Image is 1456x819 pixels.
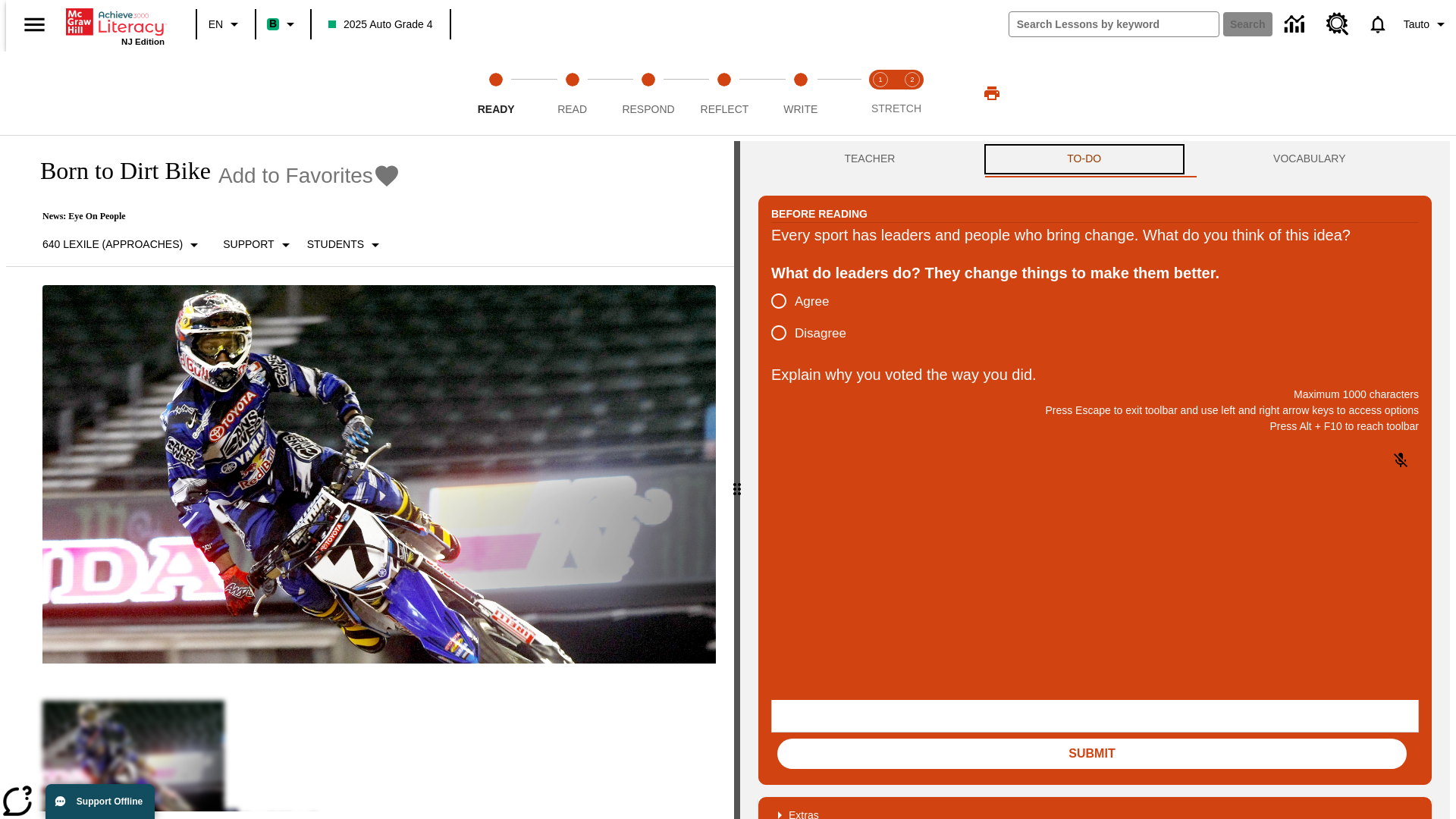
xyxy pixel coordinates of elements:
div: activity [740,141,1450,819]
span: STRETCH [871,102,921,115]
button: Boost Class color is mint green. Change class color [261,11,306,38]
p: 640 Lexile (Approaches) [42,237,183,253]
p: Explain why you voted the way you did. [771,362,1419,387]
div: Every sport has leaders and people who bring change. What do you think of this idea? [771,223,1419,247]
button: Teacher [758,141,981,177]
span: 2025 Auto Grade 4 [328,17,433,33]
button: Stretch Read step 1 of 2 [858,52,902,135]
p: Press Alt + F10 to reach toolbar [771,419,1419,435]
button: VOCABULARY [1188,141,1432,177]
span: Disagree [795,324,846,344]
a: Notifications [1358,5,1398,44]
p: Maximum 1000 characters [771,387,1419,403]
button: Select Student [301,231,391,259]
text: 1 [878,76,882,83]
button: Reflect step 4 of 5 [680,52,768,135]
div: What do leaders do? They change things to make them better. [771,261,1419,285]
div: Press Enter or Spacebar and then press right and left arrow keys to move the slider [734,141,740,819]
button: Scaffolds, Support [217,231,300,259]
div: reading [6,141,734,811]
div: Home [66,5,165,46]
a: Resource Center, Will open in new tab [1317,4,1358,45]
button: Write step 5 of 5 [757,52,845,135]
button: TO-DO [981,141,1188,177]
div: Instructional Panel Tabs [758,141,1432,177]
p: Support [223,237,274,253]
img: Motocross racer James Stewart flies through the air on his dirt bike. [42,285,716,664]
span: Add to Favorites [218,164,373,188]
p: Press Escape to exit toolbar and use left and right arrow keys to access options [771,403,1419,419]
span: Respond [622,103,674,115]
p: News: Eye On People [24,211,400,222]
span: Tauto [1404,17,1429,33]
div: poll [771,285,858,349]
span: Ready [478,103,515,115]
button: Language: EN, Select a language [202,11,250,38]
input: search field [1009,12,1219,36]
button: Profile/Settings [1398,11,1456,38]
span: Support Offline [77,796,143,807]
span: Agree [795,292,829,312]
button: Respond step 3 of 5 [604,52,692,135]
button: Click to activate and allow voice recognition [1382,442,1419,479]
body: Explain why you voted the way you did. Maximum 1000 characters Press Alt + F10 to reach toolbar P... [6,12,221,26]
button: Stretch Respond step 2 of 2 [890,52,934,135]
button: Select Lexile, 640 Lexile (Approaches) [36,231,209,259]
h1: Born to Dirt Bike [24,157,211,185]
button: Submit [777,739,1407,769]
span: NJ Edition [121,37,165,46]
a: Data Center [1276,4,1317,45]
span: Read [557,103,587,115]
button: Support Offline [45,784,155,819]
button: Add to Favorites - Born to Dirt Bike [218,162,400,189]
span: B [269,14,277,33]
span: Write [783,103,817,115]
text: 2 [910,76,914,83]
p: Students [307,237,364,253]
button: Read step 2 of 5 [528,52,616,135]
button: Print [968,80,1016,107]
button: Open side menu [12,2,57,47]
span: EN [209,17,223,33]
h2: Before Reading [771,206,868,222]
button: Ready step 1 of 5 [452,52,540,135]
span: Reflect [701,103,749,115]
